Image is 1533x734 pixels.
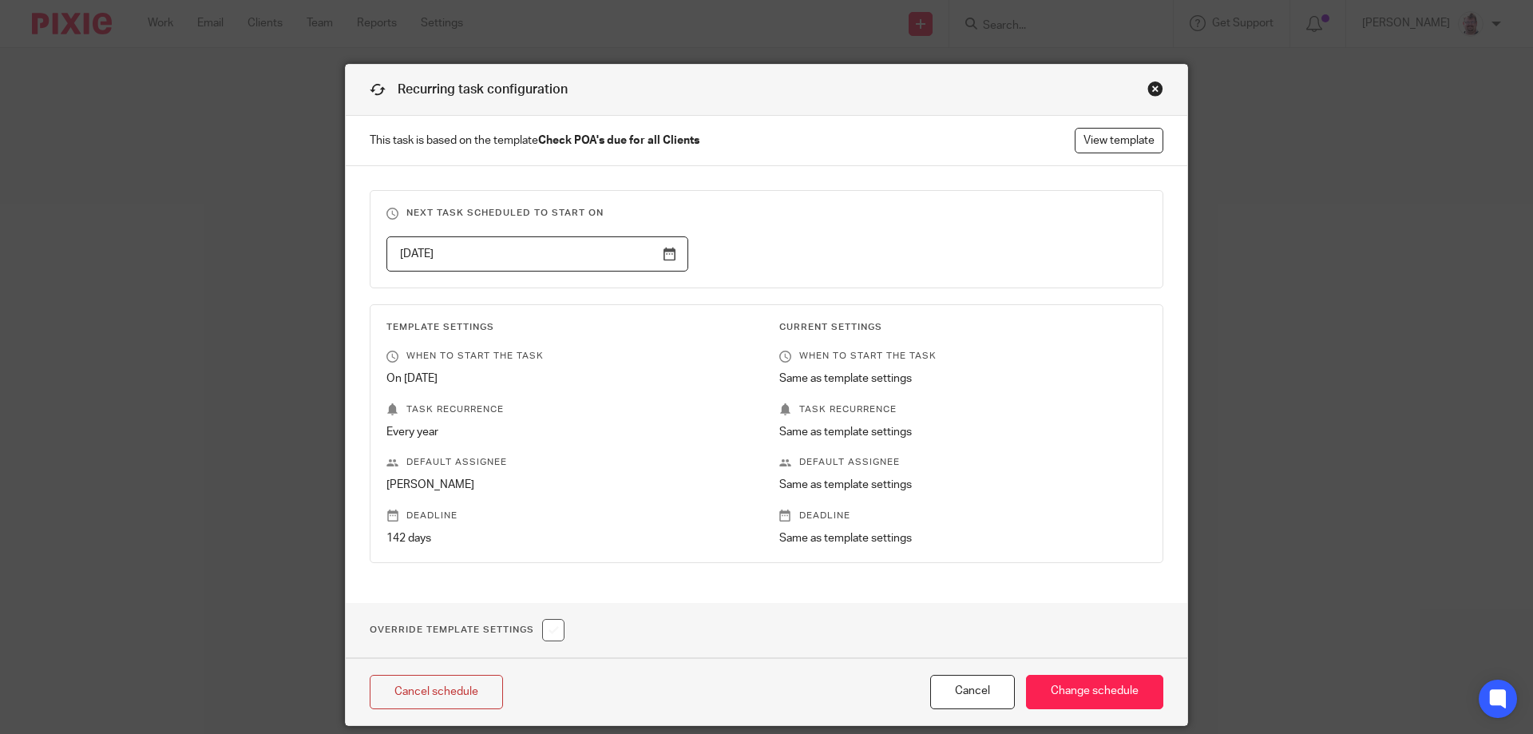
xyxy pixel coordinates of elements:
[386,530,754,546] p: 142 days
[386,477,754,493] p: [PERSON_NAME]
[370,619,564,641] h1: Override Template Settings
[538,135,699,146] strong: Check POA's due for all Clients
[370,81,568,99] h1: Recurring task configuration
[779,456,1147,469] p: Default assignee
[386,456,754,469] p: Default assignee
[386,321,754,334] h3: Template Settings
[386,424,754,440] p: Every year
[779,510,1147,522] p: Deadline
[779,350,1147,363] p: When to start the task
[930,675,1015,709] button: Cancel
[370,133,699,149] span: This task is based on the template
[1026,675,1163,709] input: Change schedule
[779,530,1147,546] p: Same as template settings
[779,321,1147,334] h3: Current Settings
[1147,81,1163,97] div: Close this dialog window
[370,675,503,709] a: Cancel schedule
[779,477,1147,493] p: Same as template settings
[386,207,1147,220] h3: Next task scheduled to start on
[779,371,1147,387] p: Same as template settings
[1075,128,1163,153] a: View template
[386,371,754,387] p: On [DATE]
[779,403,1147,416] p: Task recurrence
[386,403,754,416] p: Task recurrence
[779,424,1147,440] p: Same as template settings
[386,350,754,363] p: When to start the task
[386,510,754,522] p: Deadline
